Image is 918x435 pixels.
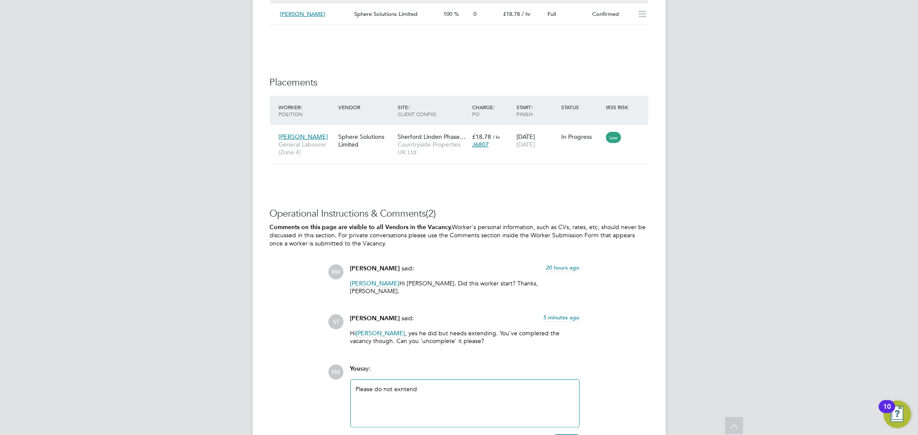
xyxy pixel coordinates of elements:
[396,99,470,122] div: Site
[270,77,649,89] h3: Placements
[356,385,574,422] div: Please do not exntend
[398,104,436,117] span: / Client Config
[444,10,453,18] span: 100
[503,10,520,18] span: £18.78
[329,264,344,279] span: RW
[356,329,405,337] span: [PERSON_NAME]
[559,99,604,115] div: Status
[522,10,531,18] span: / hr
[514,129,559,153] div: [DATE]
[472,141,489,148] span: J6807
[470,99,515,122] div: Charge
[350,315,400,322] span: [PERSON_NAME]
[350,365,361,372] span: You
[402,314,414,322] span: said:
[350,279,580,295] p: Hi [PERSON_NAME]. Did this worker start? Thanks, [PERSON_NAME].
[884,401,911,428] button: Open Resource Center, 10 new notifications
[270,223,649,247] p: Worker's personal information, such as CVs, rates, etc, should never be discussed in this section...
[514,99,559,122] div: Start
[546,264,580,271] span: 20 hours ago
[606,132,621,143] span: Low
[472,104,495,117] span: / PO
[279,133,328,141] span: [PERSON_NAME]
[473,10,476,18] span: 0
[883,407,891,418] div: 10
[472,133,491,141] span: £18.78
[398,133,466,141] span: Sherford Linden Phase…
[561,133,602,141] div: In Progress
[350,329,580,345] p: Hi , yes he did but needs extending. You've completed the vacancy though. Can you 'uncomplete' it...
[270,208,649,220] h3: Operational Instructions & Comments
[493,134,500,140] span: / hr
[350,365,580,380] div: say:
[516,104,533,117] span: / Finish
[279,104,303,117] span: / Position
[350,279,400,288] span: [PERSON_NAME]
[279,141,334,156] span: General Labourer (Zone 4)
[402,264,414,272] span: said:
[589,7,634,21] div: Confirmed
[280,10,326,18] span: [PERSON_NAME]
[604,99,634,115] div: IR35 Risk
[548,10,556,18] span: Full
[426,208,436,219] span: (2)
[350,265,400,272] span: [PERSON_NAME]
[270,224,452,231] b: Comments on this page are visible to all Vendors in the Vacancy.
[329,314,344,329] span: ST
[516,141,535,148] span: [DATE]
[354,10,417,18] span: Sphere Solutions Limited
[277,99,336,122] div: Worker
[398,141,468,156] span: Countryside Properties UK Ltd
[544,314,580,321] span: 5 minutes ago
[277,128,649,135] a: [PERSON_NAME]General Labourer (Zone 4)Sphere Solutions LimitedSherford Linden Phase…Countryside P...
[336,129,396,153] div: Sphere Solutions Limited
[336,99,396,115] div: Vendor
[329,365,344,380] span: FM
